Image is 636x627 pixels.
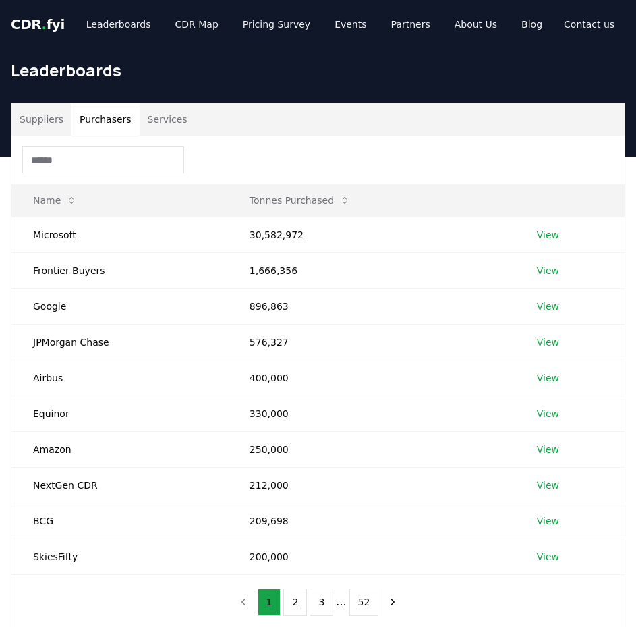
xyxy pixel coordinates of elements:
[11,252,228,288] td: Frontier Buyers
[228,396,515,431] td: 330,000
[228,539,515,574] td: 200,000
[165,12,229,36] a: CDR Map
[537,371,559,385] a: View
[537,514,559,528] a: View
[228,360,515,396] td: 400,000
[324,12,377,36] a: Events
[11,467,228,503] td: NextGen CDR
[380,12,441,36] a: Partners
[11,217,228,252] td: Microsoft
[228,324,515,360] td: 576,327
[258,589,281,616] button: 1
[228,217,515,252] td: 30,582,972
[11,59,625,81] h1: Leaderboards
[537,264,559,277] a: View
[537,443,559,456] a: View
[444,12,508,36] a: About Us
[228,467,515,503] td: 212,000
[537,300,559,313] a: View
[336,594,346,610] li: ...
[310,589,333,616] button: 3
[11,324,228,360] td: JPMorgan Chase
[11,503,228,539] td: BCG
[11,360,228,396] td: Airbus
[537,228,559,242] a: View
[11,539,228,574] td: SkiesFifty
[11,396,228,431] td: Equinor
[537,479,559,492] a: View
[11,431,228,467] td: Amazon
[42,16,47,32] span: .
[283,589,307,616] button: 2
[76,12,553,36] nav: Main
[76,12,162,36] a: Leaderboards
[140,103,196,136] button: Services
[228,252,515,288] td: 1,666,356
[349,589,379,616] button: 52
[228,288,515,324] td: 896,863
[511,12,553,36] a: Blog
[71,103,140,136] button: Purchasers
[11,103,71,136] button: Suppliers
[228,503,515,539] td: 209,698
[537,550,559,564] a: View
[239,187,361,214] button: Tonnes Purchased
[11,15,65,34] a: CDR.fyi
[537,407,559,420] a: View
[11,288,228,324] td: Google
[228,431,515,467] td: 250,000
[381,589,404,616] button: next page
[232,12,321,36] a: Pricing Survey
[11,16,65,32] span: CDR fyi
[553,12,625,36] a: Contact us
[22,187,88,214] button: Name
[537,335,559,349] a: View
